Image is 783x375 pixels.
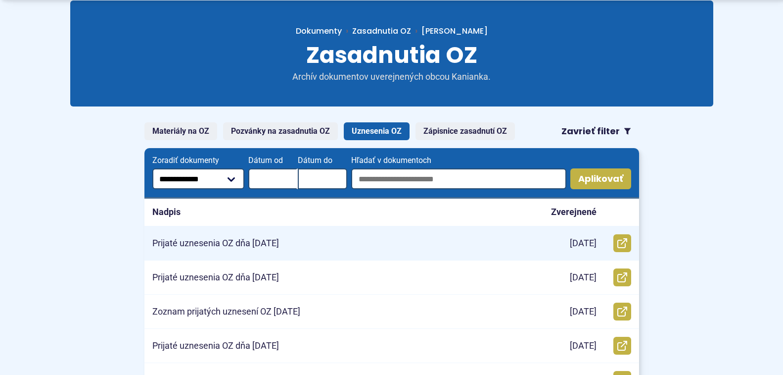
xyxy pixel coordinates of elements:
a: Zasadnutia OZ [352,25,411,37]
p: Prijaté uznesenia OZ dňa [DATE] [152,238,279,249]
p: Prijaté uznesenia OZ dňa [DATE] [152,272,279,283]
a: Dokumenty [296,25,352,37]
a: [PERSON_NAME] [411,25,488,37]
p: [DATE] [570,340,597,352]
span: Dokumenty [296,25,342,37]
a: Zápisnice zasadnutí OZ [415,122,515,140]
select: Zoradiť dokumenty [152,168,245,189]
p: Archív dokumentov uverejnených obcou Kanianka. [273,71,510,83]
input: Dátum do [298,168,347,189]
p: Nadpis [152,207,181,218]
a: Pozvánky na zasadnutia OZ [223,122,338,140]
p: Prijaté uznesenia OZ dňa [DATE] [152,340,279,352]
span: Zavrieť filter [561,126,620,137]
span: [PERSON_NAME] [421,25,488,37]
a: Materiály na OZ [144,122,217,140]
span: Zoradiť dokumenty [152,156,245,165]
button: Aplikovať [570,168,631,189]
input: Dátum od [248,168,298,189]
p: Zverejnené [551,207,597,218]
p: [DATE] [570,272,597,283]
span: Dátum od [248,156,298,165]
span: Dátum do [298,156,347,165]
button: Zavrieť filter [553,122,639,140]
input: Hľadať v dokumentoch [351,168,566,189]
p: Zoznam prijatých uznesení OZ [DATE] [152,306,300,318]
a: Uznesenia OZ [344,122,410,140]
p: [DATE] [570,238,597,249]
p: [DATE] [570,306,597,318]
span: Zasadnutia OZ [306,39,477,71]
span: Hľadať v dokumentoch [351,156,566,165]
